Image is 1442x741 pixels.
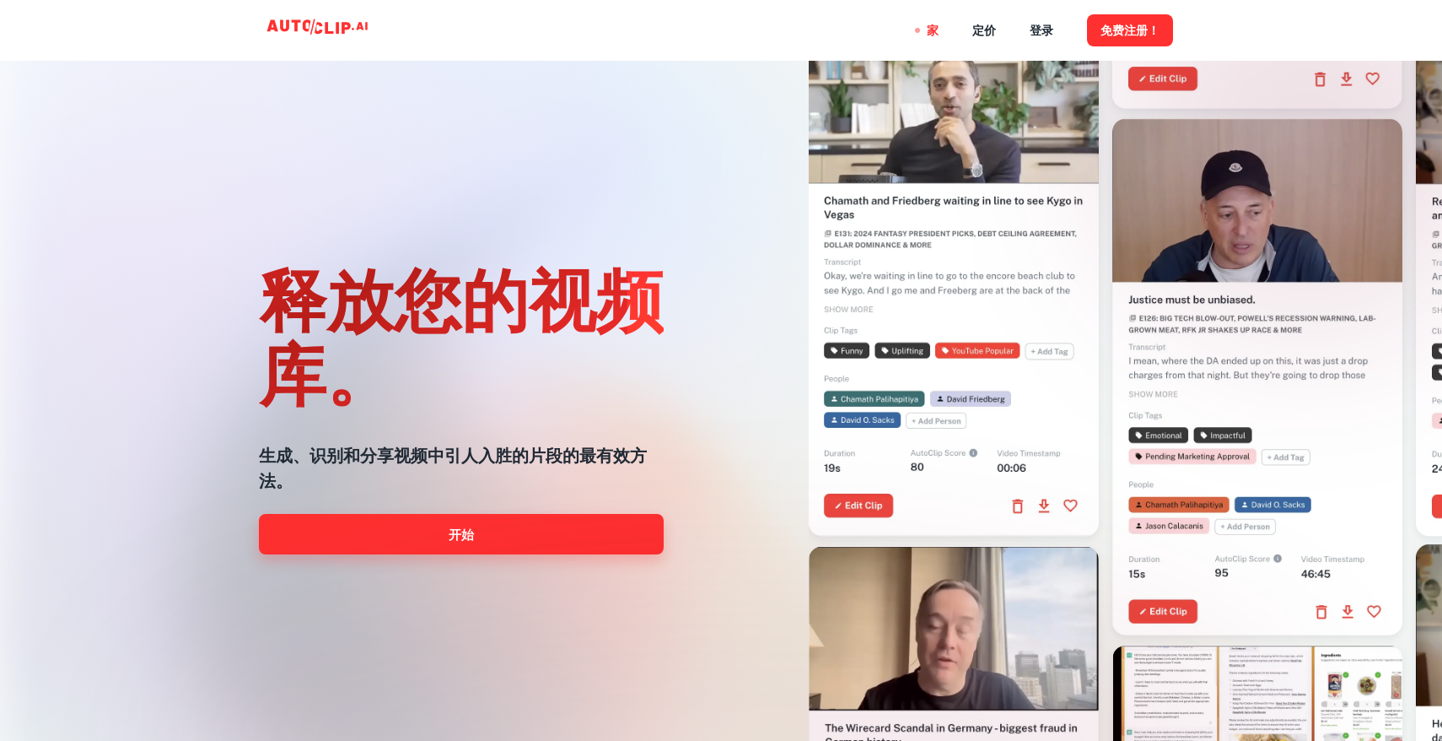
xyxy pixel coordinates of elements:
button: 免费注册！ [1087,14,1173,46]
font: 免费注册！ [1100,24,1160,38]
font: 释放您的视频库。 [259,257,664,413]
a: 开始 [259,514,664,554]
font: 家 [927,24,939,38]
font: 登录 [1030,24,1053,38]
font: 定价 [972,24,996,38]
font: 开始 [449,527,474,542]
font: 生成、识别和分享视频中引人入胜的片段的最有效方法。 [259,446,647,491]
